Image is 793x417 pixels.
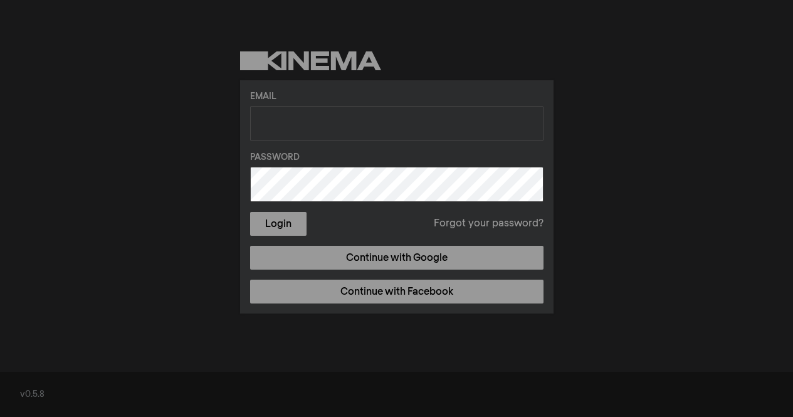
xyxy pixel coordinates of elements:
[434,216,544,231] a: Forgot your password?
[20,388,773,401] div: v0.5.8
[250,90,544,103] label: Email
[250,246,544,270] a: Continue with Google
[250,280,544,304] a: Continue with Facebook
[250,212,307,236] button: Login
[250,151,544,164] label: Password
